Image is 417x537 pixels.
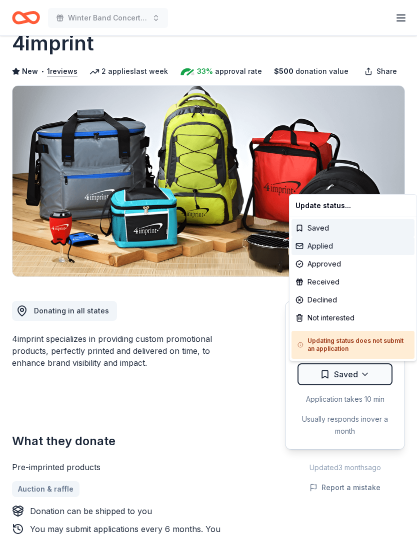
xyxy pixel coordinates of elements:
div: Approved [291,255,414,273]
div: Not interested [291,309,414,327]
span: Winter Band Concert and Online Auction [68,12,148,24]
div: Update status... [291,197,414,215]
div: Saved [291,219,414,237]
h5: Updating status does not submit an application [297,337,408,353]
div: Applied [291,237,414,255]
div: Received [291,273,414,291]
div: Declined [291,291,414,309]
